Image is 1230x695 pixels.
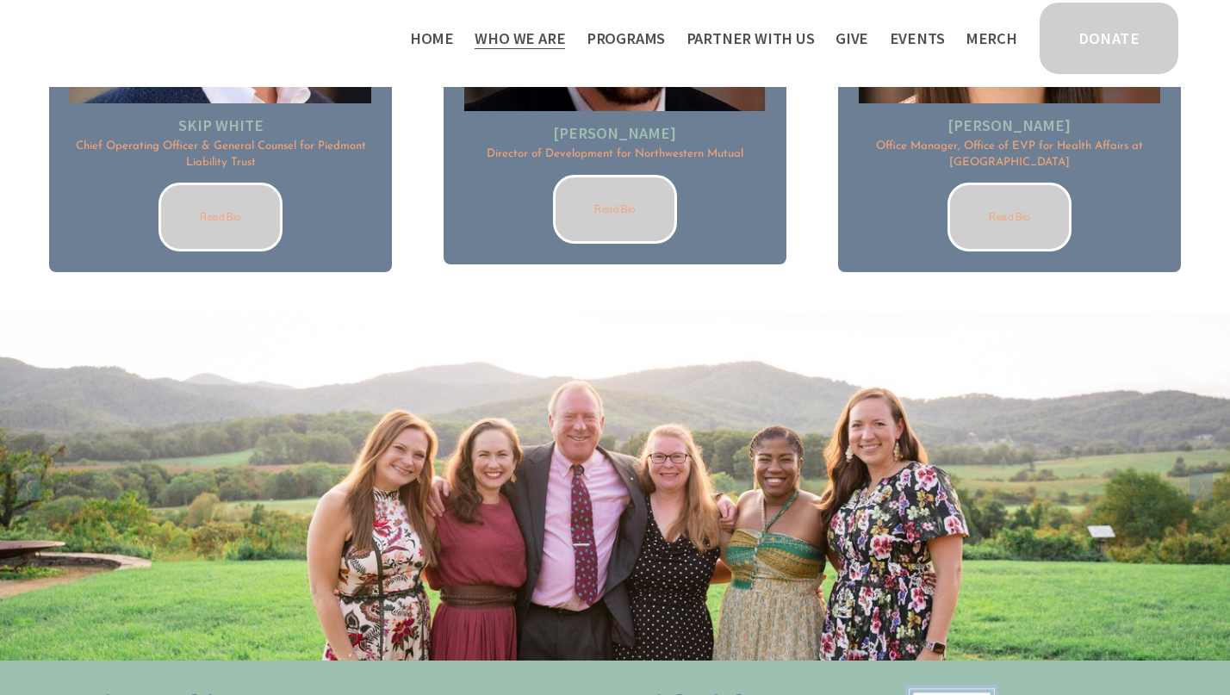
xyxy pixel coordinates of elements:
h2: [PERSON_NAME] [464,123,766,144]
span: Who We Are [475,26,565,51]
p: Chief Operating Officer & General Counsel for Piedmont Liability Trust [70,139,371,171]
a: folder dropdown [587,24,666,53]
a: Read Bio [158,183,283,251]
a: folder dropdown [475,24,565,53]
h2: Skip white [70,115,371,136]
a: Read Bio [553,175,677,244]
span: Partner With Us [686,26,815,51]
button: Previous Slide [17,473,40,500]
p: Director of Development for Northwestern Mutual [464,146,766,163]
p: Office Manager, Office of EVP for Health Affairs at [GEOGRAPHIC_DATA] [859,139,1160,171]
a: Read Bio [947,183,1072,251]
a: Give [836,24,868,53]
a: Events [890,24,945,53]
span: Programs [587,26,666,51]
h2: [PERSON_NAME] [859,115,1160,136]
a: Merch [966,24,1017,53]
a: Home [410,24,454,53]
button: Next Slide [1190,473,1213,500]
a: folder dropdown [686,24,815,53]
